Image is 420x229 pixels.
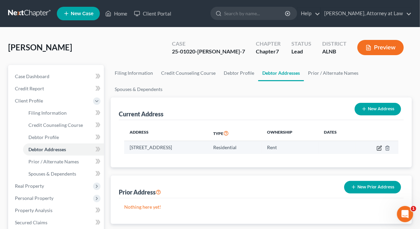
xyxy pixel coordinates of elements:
[262,141,318,154] td: Rent
[258,65,304,81] a: Debtor Addresses
[172,40,245,48] div: Case
[28,146,66,152] span: Debtor Addresses
[111,81,167,97] a: Spouses & Dependents
[28,110,67,116] span: Filing Information
[119,110,163,118] div: Current Address
[9,70,104,83] a: Case Dashboard
[28,159,79,164] span: Prior / Alternate Names
[23,119,104,131] a: Credit Counseling Course
[23,156,104,168] a: Prior / Alternate Names
[291,48,311,55] div: Lead
[220,65,258,81] a: Debtor Profile
[124,141,208,154] td: [STREET_ADDRESS]
[15,98,43,104] span: Client Profile
[357,40,404,55] button: Preview
[297,7,320,20] a: Help
[23,131,104,143] a: Debtor Profile
[28,122,83,128] span: Credit Counseling Course
[102,7,131,20] a: Home
[15,195,53,201] span: Personal Property
[124,125,208,141] th: Address
[224,7,286,20] input: Search by name...
[256,40,281,48] div: Chapter
[15,183,44,189] span: Real Property
[15,73,49,79] span: Case Dashboard
[172,48,245,55] div: 25-01020-[PERSON_NAME]-7
[15,86,44,91] span: Credit Report
[355,103,401,115] button: New Address
[157,65,220,81] a: Credit Counseling Course
[397,206,413,222] iframe: Intercom live chat
[262,125,318,141] th: Ownership
[321,7,412,20] a: [PERSON_NAME], Attorney at Law
[28,134,59,140] span: Debtor Profile
[111,65,157,81] a: Filing Information
[9,83,104,95] a: Credit Report
[208,125,262,141] th: Type
[276,48,279,54] span: 7
[411,206,416,211] span: 1
[131,7,175,20] a: Client Portal
[318,125,356,141] th: Dates
[344,181,401,193] button: New Prior Address
[208,141,262,154] td: Residential
[9,216,104,229] a: Secured Claims
[28,171,76,177] span: Spouses & Dependents
[23,168,104,180] a: Spouses & Dependents
[322,48,347,55] div: ALNB
[9,204,104,216] a: Property Analysis
[15,207,52,213] span: Property Analysis
[8,42,72,52] span: [PERSON_NAME]
[119,188,161,196] div: Prior Address
[256,48,281,55] div: Chapter
[291,40,311,48] div: Status
[15,220,47,225] span: Secured Claims
[124,204,398,210] p: Nothing here yet!
[23,143,104,156] a: Debtor Addresses
[322,40,347,48] div: District
[23,107,104,119] a: Filing Information
[304,65,362,81] a: Prior / Alternate Names
[71,11,93,16] span: New Case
